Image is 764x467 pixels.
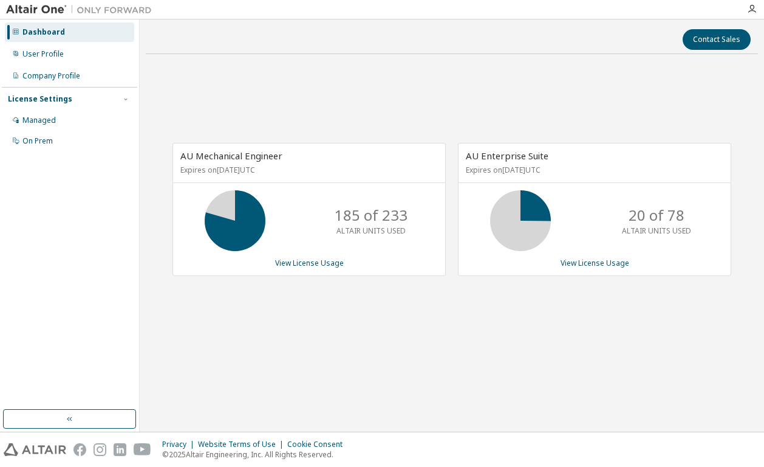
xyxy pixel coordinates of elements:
img: altair_logo.svg [4,443,66,456]
span: AU Mechanical Engineer [180,150,282,162]
div: Cookie Consent [287,440,350,449]
div: On Prem [22,136,53,146]
div: Website Terms of Use [198,440,287,449]
p: ALTAIR UNITS USED [622,226,691,236]
a: View License Usage [561,258,629,268]
img: Altair One [6,4,158,16]
button: Contact Sales [683,29,751,50]
img: youtube.svg [134,443,151,456]
div: License Settings [8,94,72,104]
p: Expires on [DATE] UTC [180,165,435,175]
img: facebook.svg [73,443,86,456]
div: Privacy [162,440,198,449]
div: User Profile [22,49,64,59]
a: View License Usage [275,258,344,268]
img: instagram.svg [94,443,106,456]
div: Managed [22,116,56,125]
p: Expires on [DATE] UTC [466,165,720,175]
div: Company Profile [22,71,80,81]
div: Dashboard [22,27,65,37]
img: linkedin.svg [114,443,126,456]
p: 20 of 78 [629,205,684,226]
span: AU Enterprise Suite [466,150,548,162]
p: 185 of 233 [335,205,408,226]
p: © 2025 Altair Engineering, Inc. All Rights Reserved. [162,449,350,460]
p: ALTAIR UNITS USED [336,226,406,236]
